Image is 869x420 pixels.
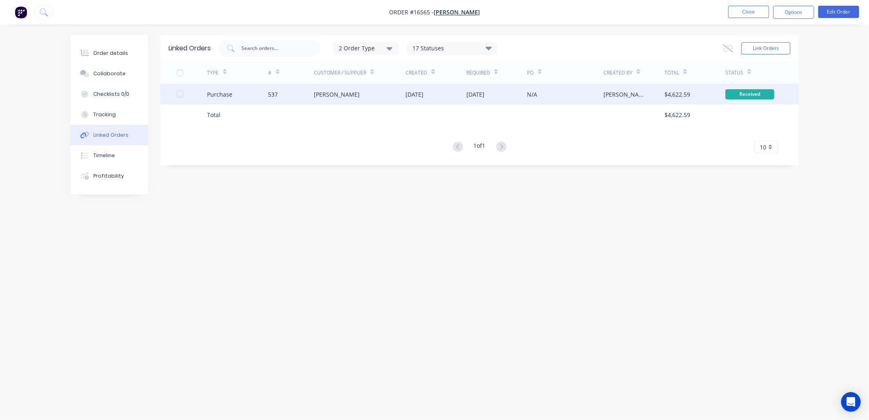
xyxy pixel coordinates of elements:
a: [PERSON_NAME] [434,9,480,16]
div: Open Intercom Messenger [841,392,861,412]
button: Tracking [70,104,148,125]
button: Close [728,6,769,18]
div: Timeline [93,152,115,159]
span: 10 [760,143,766,151]
div: Collaborate [93,70,126,77]
button: Options [773,6,814,19]
div: N/A [527,90,538,99]
div: 1 of 1 [474,141,486,153]
div: Profitability [93,172,124,180]
div: Purchase [207,90,233,99]
div: Total [207,111,221,119]
div: Linked Orders [93,131,128,139]
div: TYPE [207,69,219,77]
button: Profitability [70,166,148,186]
div: Required [466,69,490,77]
div: # [268,69,272,77]
div: 17 Statuses [407,44,497,53]
div: 537 [268,90,278,99]
div: $4,622.59 [664,111,690,119]
div: Received [725,89,774,99]
div: Order details [93,50,128,57]
div: Total [664,69,679,77]
div: [DATE] [466,90,484,99]
div: Checklists 0/0 [93,90,129,98]
div: [PERSON_NAME] [314,90,360,99]
button: Edit Order [818,6,859,18]
button: Link Orders [741,42,790,54]
button: Order details [70,43,148,63]
div: Status [725,69,743,77]
div: Customer / Supplier [314,69,366,77]
button: 2 Order Type [333,42,399,54]
button: Collaborate [70,63,148,84]
button: Timeline [70,145,148,166]
img: Factory [15,6,27,18]
button: Checklists 0/0 [70,84,148,104]
input: Search orders... [241,44,308,52]
div: 2 Order Type [339,44,394,52]
div: Linked Orders [169,43,211,53]
div: PO [527,69,534,77]
div: Created [405,69,427,77]
div: [PERSON_NAME] [603,90,648,99]
div: Created By [603,69,633,77]
div: $4,622.59 [664,90,690,99]
button: Linked Orders [70,125,148,145]
span: Order #16565 - [389,9,434,16]
div: [DATE] [405,90,423,99]
div: Tracking [93,111,116,118]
